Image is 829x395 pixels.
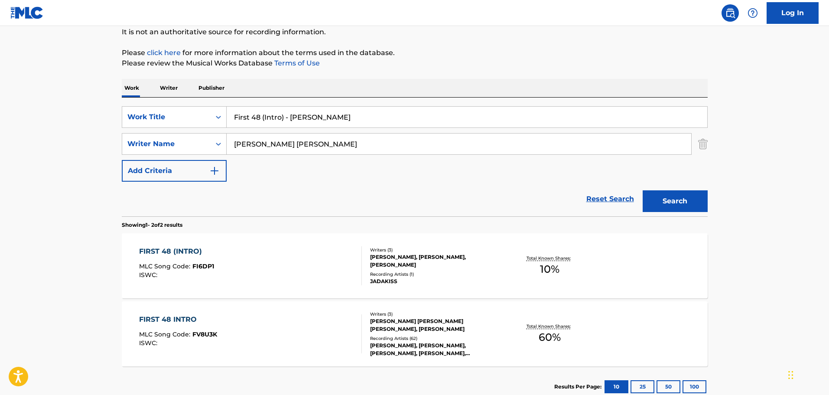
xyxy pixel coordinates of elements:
p: Total Known Shares: [527,255,573,261]
button: Add Criteria [122,160,227,182]
a: click here [147,49,181,57]
a: FIRST 48 (INTRO)MLC Song Code:FI6DP1ISWC:Writers (3)[PERSON_NAME], [PERSON_NAME], [PERSON_NAME]Re... [122,233,708,298]
span: ISWC : [139,339,159,347]
img: search [725,8,735,18]
div: Drag [788,362,793,388]
a: Terms of Use [273,59,320,67]
p: Please review the Musical Works Database [122,58,708,69]
button: 25 [631,380,654,393]
div: Work Title [127,112,205,122]
button: 10 [605,380,628,393]
img: Delete Criterion [698,133,708,155]
a: Log In [767,2,819,24]
div: [PERSON_NAME] [PERSON_NAME] [PERSON_NAME], [PERSON_NAME] [370,317,501,333]
div: Writers ( 3 ) [370,311,501,317]
span: 60 % [539,330,561,345]
p: Showing 1 - 2 of 2 results [122,221,182,229]
button: 100 [683,380,706,393]
span: MLC Song Code : [139,262,192,270]
div: Writer Name [127,139,205,149]
div: Recording Artists ( 62 ) [370,335,501,342]
button: 50 [657,380,680,393]
a: FIRST 48 INTROMLC Song Code:FV8U3KISWC:Writers (3)[PERSON_NAME] [PERSON_NAME] [PERSON_NAME], [PER... [122,301,708,366]
div: FIRST 48 INTRO [139,314,217,325]
span: FI6DP1 [192,262,214,270]
iframe: Chat Widget [786,353,829,395]
div: JADAKISS [370,277,501,285]
a: Public Search [722,4,739,22]
span: 10 % [540,261,559,277]
div: Recording Artists ( 1 ) [370,271,501,277]
p: Publisher [196,79,227,97]
div: [PERSON_NAME], [PERSON_NAME], [PERSON_NAME] [370,253,501,269]
a: Reset Search [582,189,638,209]
img: MLC Logo [10,7,44,19]
span: FV8U3K [192,330,217,338]
div: FIRST 48 (INTRO) [139,246,214,257]
div: Writers ( 3 ) [370,247,501,253]
img: help [748,8,758,18]
img: 9d2ae6d4665cec9f34b9.svg [209,166,220,176]
span: MLC Song Code : [139,330,192,338]
button: Search [643,190,708,212]
p: Work [122,79,142,97]
span: ISWC : [139,271,159,279]
p: Results Per Page: [554,383,604,391]
div: [PERSON_NAME], [PERSON_NAME], [PERSON_NAME], [PERSON_NAME], [PERSON_NAME] [370,342,501,357]
form: Search Form [122,106,708,216]
p: Writer [157,79,180,97]
div: Help [744,4,761,22]
p: Please for more information about the terms used in the database. [122,48,708,58]
p: It is not an authoritative source for recording information. [122,27,708,37]
p: Total Known Shares: [527,323,573,330]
